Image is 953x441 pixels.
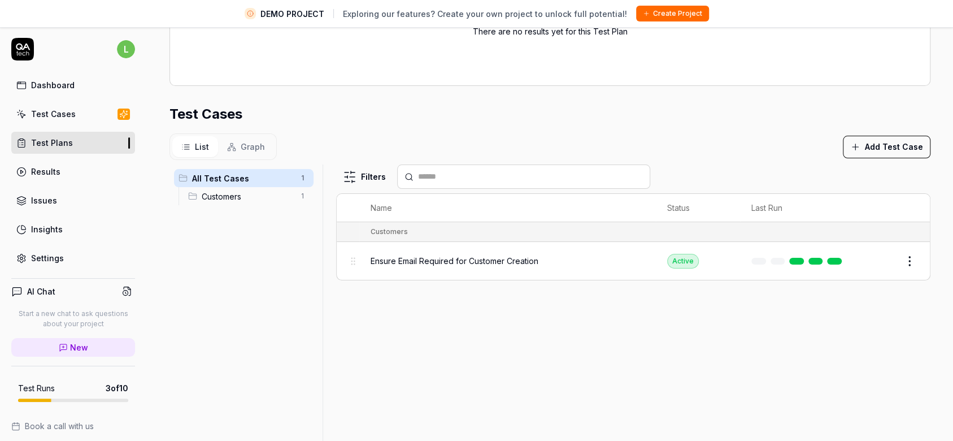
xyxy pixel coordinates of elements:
[667,254,699,269] div: Active
[117,38,135,60] button: l
[260,8,324,20] span: DEMO PROJECT
[11,132,135,154] a: Test Plans
[11,161,135,183] a: Results
[336,166,393,188] button: Filters
[172,136,218,157] button: List
[843,136,930,158] button: Add Test Case
[192,172,293,184] span: All Test Cases
[31,166,60,178] div: Results
[295,189,309,203] span: 1
[359,194,656,222] th: Name
[202,191,293,202] span: Customers
[195,141,209,153] span: List
[106,382,128,394] span: 3 of 10
[371,255,538,267] span: Ensure Email Required for Customer Creation
[343,8,627,20] span: Exploring our features? Create your own project to unlock full potential!
[18,383,55,394] h5: Test Runs
[31,223,63,235] div: Insights
[11,74,135,96] a: Dashboard
[740,194,858,222] th: Last Run
[70,341,88,353] span: New
[11,103,135,125] a: Test Cases
[11,218,135,240] a: Insights
[27,286,55,297] h4: AI Chat
[31,79,75,91] div: Dashboard
[11,247,135,269] a: Settings
[241,141,265,153] span: Graph
[117,40,135,58] span: l
[31,252,64,264] div: Settings
[25,420,94,432] span: Book a call with us
[31,137,73,149] div: Test Plans
[184,187,314,205] div: Drag to reorderCustomers1
[31,108,76,120] div: Test Cases
[11,309,135,329] p: Start a new chat to ask questions about your project
[371,227,408,237] div: Customers
[656,194,740,222] th: Status
[295,171,309,185] span: 1
[218,136,274,157] button: Graph
[337,242,930,280] tr: Ensure Email Required for Customer CreationActive
[11,338,135,357] a: New
[31,194,57,206] div: Issues
[11,189,135,211] a: Issues
[636,6,709,21] button: Create Project
[169,104,242,124] h2: Test Cases
[11,420,135,432] a: Book a call with us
